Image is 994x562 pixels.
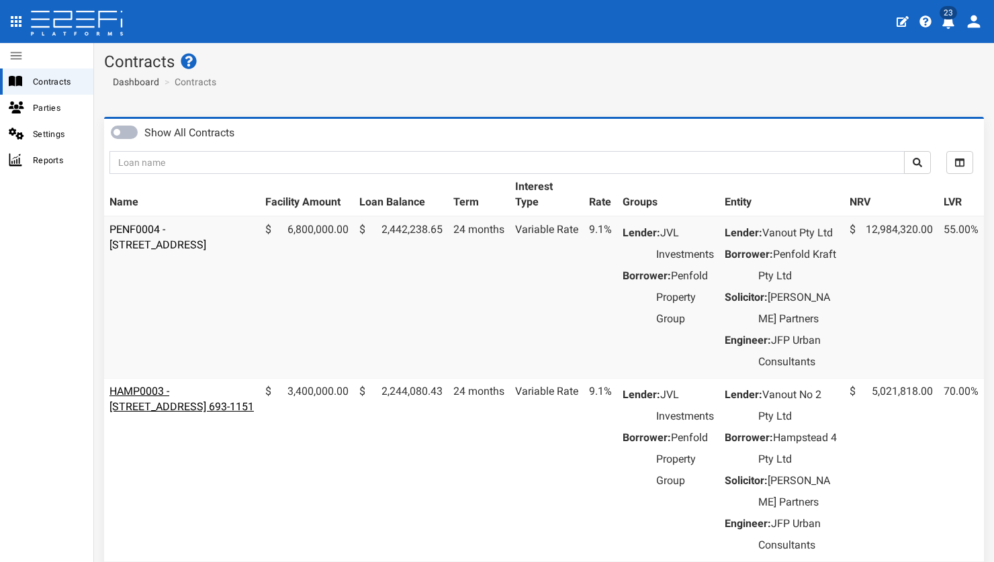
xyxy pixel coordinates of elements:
td: 2,244,080.43 [354,378,448,561]
dd: JVL Investments [656,222,714,265]
th: Term [448,174,510,216]
dd: Vanout Pty Ltd [758,222,839,244]
dd: Penfold Property Group [656,427,714,491]
th: LVR [938,174,984,216]
dt: Borrower: [623,265,671,287]
td: 9.1% [584,216,617,379]
td: Variable Rate [510,378,584,561]
dd: [PERSON_NAME] Partners [758,287,839,330]
span: Dashboard [107,77,159,87]
th: Interest Type [510,174,584,216]
td: 3,400,000.00 [260,378,354,561]
td: 70.00% [938,378,984,561]
span: Parties [33,100,83,115]
td: 12,984,320.00 [844,216,938,379]
dt: Solicitor: [725,470,768,491]
td: 24 months [448,378,510,561]
dd: [PERSON_NAME] Partners [758,470,839,513]
span: Reports [33,152,83,168]
label: Show All Contracts [144,126,234,141]
dt: Borrower: [623,427,671,449]
h1: Contracts [104,53,984,71]
dd: Penfold Property Group [656,265,714,330]
dt: Borrower: [725,244,773,265]
a: Dashboard [107,75,159,89]
dt: Lender: [725,222,762,244]
dd: JVL Investments [656,384,714,427]
td: Variable Rate [510,216,584,379]
th: Name [104,174,260,216]
a: HAMP0003 - [STREET_ADDRESS] 693-1151 [109,385,254,413]
td: 2,442,238.65 [354,216,448,379]
dt: Engineer: [725,330,771,351]
td: 24 months [448,216,510,379]
a: PENF0004 - [STREET_ADDRESS] [109,223,206,251]
td: 55.00% [938,216,984,379]
th: Entity [719,174,844,216]
dt: Lender: [725,384,762,406]
dd: Hampstead 4 Pty Ltd [758,427,839,470]
dt: Lender: [623,384,660,406]
dd: JFP Urban Consultants [758,330,839,373]
th: Loan Balance [354,174,448,216]
th: Facility Amount [260,174,354,216]
td: 6,800,000.00 [260,216,354,379]
th: NRV [844,174,938,216]
dd: Vanout No 2 Pty Ltd [758,384,839,427]
dt: Lender: [623,222,660,244]
span: Settings [33,126,83,142]
dd: Penfold Kraft Pty Ltd [758,244,839,287]
dt: Engineer: [725,513,771,534]
dt: Borrower: [725,427,773,449]
dt: Solicitor: [725,287,768,308]
th: Rate [584,174,617,216]
span: Contracts [33,74,83,89]
td: 9.1% [584,378,617,561]
dd: JFP Urban Consultants [758,513,839,556]
li: Contracts [161,75,216,89]
td: 5,021,818.00 [844,378,938,561]
input: Loan name [109,151,905,174]
th: Groups [617,174,719,216]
